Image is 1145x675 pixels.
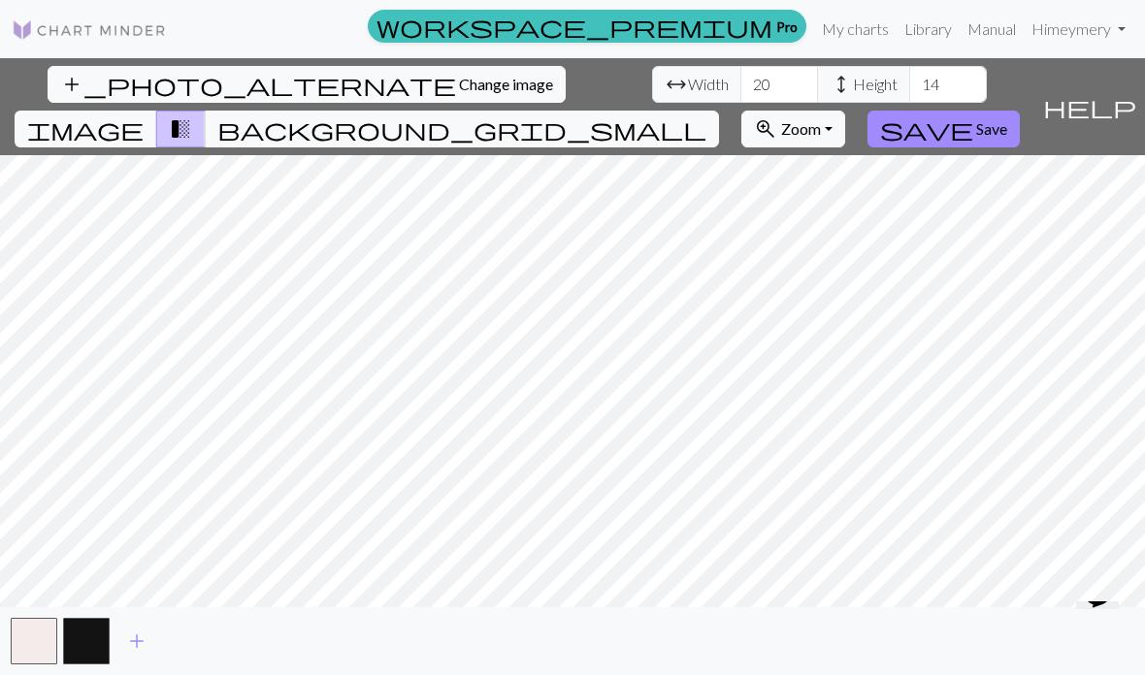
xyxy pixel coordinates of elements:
[1043,93,1136,120] span: help
[1034,58,1145,155] button: Help
[853,73,898,96] span: Height
[665,71,688,98] span: arrow_range
[741,111,845,147] button: Zoom
[217,115,706,143] span: background_grid_small
[125,627,148,655] span: add
[12,18,167,42] img: Logo
[867,111,1020,147] button: Save
[814,10,897,48] a: My charts
[960,10,1024,48] a: Manual
[1068,601,1133,663] iframe: chat widget
[781,119,821,138] span: Zoom
[459,75,553,93] span: Change image
[48,66,566,103] button: Change image
[27,115,144,143] span: image
[880,115,973,143] span: save
[830,71,853,98] span: height
[897,10,960,48] a: Library
[169,115,192,143] span: transition_fade
[113,623,161,659] button: Add color
[1024,10,1133,48] a: Himeymery
[754,115,777,143] span: zoom_in
[376,13,772,40] span: workspace_premium
[60,71,456,98] span: add_photo_alternate
[368,10,806,43] a: Pro
[976,119,1007,138] span: Save
[688,73,729,96] span: Width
